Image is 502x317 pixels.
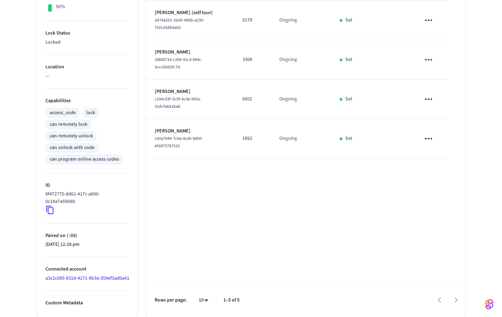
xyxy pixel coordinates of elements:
[223,297,240,304] p: 1–5 of 5
[45,241,129,248] p: [DATE] 12:18 pm
[50,121,87,128] div: can remotely lock
[485,299,494,310] img: SeamLogoGradient.69752ec5.svg
[155,297,187,304] p: Rows per page:
[271,119,331,158] td: Ongoing
[45,232,129,240] p: Paired on
[45,266,129,273] p: Connected account
[155,57,203,70] span: 28669714-c294-41c4-944c-3ccc60d2fc7d
[345,95,352,103] p: Set
[45,30,129,37] p: Lock Status
[242,95,262,103] p: 6602
[56,3,65,11] p: 92%
[50,156,119,163] div: can program online access codes
[45,73,129,80] p: —
[45,299,129,307] p: Custom Metadata
[155,17,204,31] span: d474a252-1bd0-49db-a230-7fdcd5db9a93
[271,1,331,40] td: Ongoing
[195,295,212,305] div: 10
[155,9,226,17] p: [PERSON_NAME] (self tour)
[66,232,77,239] span: ( -03 )
[86,109,95,117] div: lock
[242,56,262,63] p: 3308
[345,135,352,142] p: Set
[50,144,94,151] div: can unlock with code
[242,17,262,24] p: 0179
[155,88,226,95] p: [PERSON_NAME]
[50,109,76,117] div: access_code
[155,128,226,135] p: [PERSON_NAME]
[50,132,93,140] div: can remotely unlock
[45,97,129,105] p: Capabilities
[242,135,262,142] p: 1892
[45,182,129,189] p: ID
[155,96,201,110] span: c104c93f-5c0f-4c0e-905a-32dcfe631bab
[45,191,126,205] p: 8f472775-dd61-417c-a600-0c18a7a689d8
[155,49,226,56] p: [PERSON_NAME]
[155,136,203,149] span: 142a7044-7c6a-4c80-9d00-efd475787310
[45,275,129,282] a: a3c2c085-931d-4271-9b3a-359ef3ad0a41
[271,40,331,80] td: Ongoing
[345,17,352,24] p: Set
[271,80,331,119] td: Ongoing
[45,63,129,71] p: Location
[345,56,352,63] p: Set
[45,39,129,46] p: Locked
